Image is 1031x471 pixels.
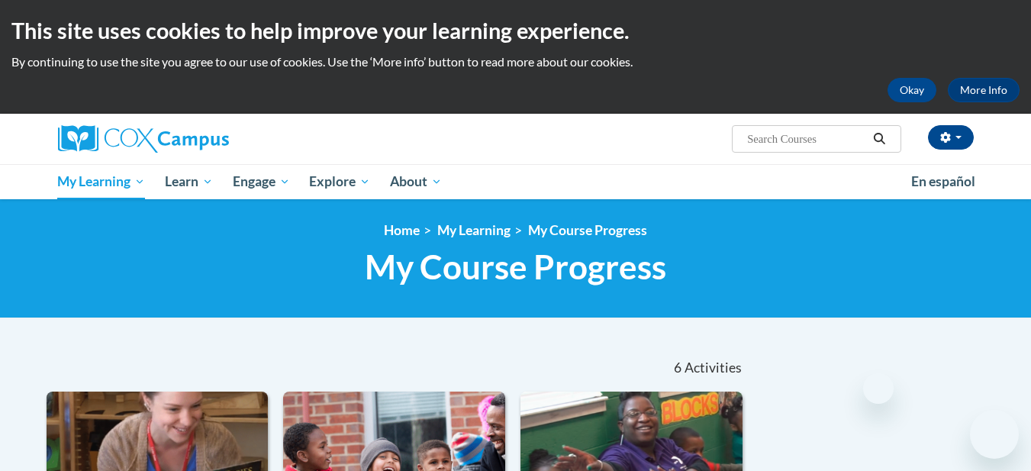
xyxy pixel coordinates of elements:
[11,53,1020,70] p: By continuing to use the site you agree to our use of cookies. Use the ‘More info’ button to read...
[309,173,370,191] span: Explore
[48,164,156,199] a: My Learning
[901,166,985,198] a: En español
[928,125,974,150] button: Account Settings
[233,173,290,191] span: Engage
[11,15,1020,46] h2: This site uses cookies to help improve your learning experience.
[380,164,452,199] a: About
[365,247,666,287] span: My Course Progress
[58,125,229,153] img: Cox Campus
[868,130,891,148] button: Search
[57,173,145,191] span: My Learning
[674,360,681,376] span: 6
[223,164,300,199] a: Engage
[970,410,1019,459] iframe: Button to launch messaging window
[437,222,511,238] a: My Learning
[746,130,868,148] input: Search Courses
[299,164,380,199] a: Explore
[155,164,223,199] a: Learn
[35,164,997,199] div: Main menu
[888,78,936,102] button: Okay
[165,173,213,191] span: Learn
[948,78,1020,102] a: More Info
[384,222,420,238] a: Home
[528,222,647,238] a: My Course Progress
[685,360,742,376] span: Activities
[58,125,348,153] a: Cox Campus
[911,173,975,189] span: En español
[863,373,894,404] iframe: Close message
[390,173,442,191] span: About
